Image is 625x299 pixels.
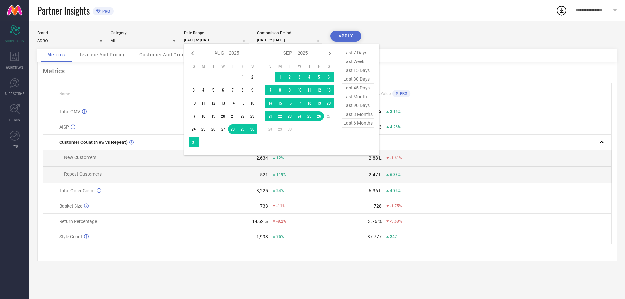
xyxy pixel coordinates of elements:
[257,31,322,35] div: Comparison Period
[199,124,208,134] td: Mon Aug 25 2025
[139,52,189,57] span: Customer And Orders
[324,111,334,121] td: Sat Sep 27 2025
[247,72,257,82] td: Sat Aug 02 2025
[285,72,295,82] td: Tue Sep 02 2025
[342,92,374,101] span: last month
[556,5,567,16] div: Open download list
[390,172,401,177] span: 6.33%
[199,85,208,95] td: Mon Aug 04 2025
[275,98,285,108] td: Mon Sep 15 2025
[218,85,228,95] td: Wed Aug 06 2025
[368,234,382,239] div: 37,777
[342,48,374,57] span: last 7 days
[342,119,374,128] span: last 6 months
[37,31,103,35] div: Brand
[199,98,208,108] td: Mon Aug 11 2025
[342,110,374,119] span: last 3 months
[64,155,96,160] span: New Customers
[189,111,199,121] td: Sun Aug 17 2025
[189,124,199,134] td: Sun Aug 24 2025
[228,64,238,69] th: Thursday
[285,85,295,95] td: Tue Sep 09 2025
[369,188,382,193] div: 6.36 L
[304,98,314,108] td: Thu Sep 18 2025
[342,101,374,110] span: last 90 days
[101,9,110,14] span: PRO
[390,219,402,224] span: -9.63%
[276,204,285,208] span: -11%
[208,124,218,134] td: Tue Aug 26 2025
[275,72,285,82] td: Mon Sep 01 2025
[238,72,247,82] td: Fri Aug 01 2025
[238,124,247,134] td: Fri Aug 29 2025
[265,124,275,134] td: Sun Sep 28 2025
[390,156,402,160] span: -1.61%
[59,92,70,96] span: Name
[295,64,304,69] th: Wednesday
[218,124,228,134] td: Wed Aug 27 2025
[285,124,295,134] td: Tue Sep 30 2025
[295,98,304,108] td: Wed Sep 17 2025
[304,72,314,82] td: Thu Sep 04 2025
[47,52,65,57] span: Metrics
[228,124,238,134] td: Thu Aug 28 2025
[324,85,334,95] td: Sat Sep 13 2025
[326,49,334,57] div: Next month
[330,31,361,42] button: APPLY
[247,85,257,95] td: Sat Aug 09 2025
[304,85,314,95] td: Thu Sep 11 2025
[247,64,257,69] th: Saturday
[189,64,199,69] th: Sunday
[59,234,82,239] span: Style Count
[276,234,284,239] span: 75%
[37,4,90,17] span: Partner Insights
[59,109,80,114] span: Total GMV
[78,52,126,57] span: Revenue And Pricing
[247,124,257,134] td: Sat Aug 30 2025
[208,64,218,69] th: Tuesday
[265,64,275,69] th: Sunday
[184,37,249,44] input: Select date range
[295,111,304,121] td: Wed Sep 24 2025
[228,98,238,108] td: Thu Aug 14 2025
[275,64,285,69] th: Monday
[64,171,102,177] span: Repeat Customers
[276,172,286,177] span: 119%
[275,124,285,134] td: Mon Sep 29 2025
[342,84,374,92] span: last 45 days
[5,91,25,96] span: SUGGESTIONS
[390,234,397,239] span: 24%
[208,85,218,95] td: Tue Aug 05 2025
[238,64,247,69] th: Friday
[314,64,324,69] th: Friday
[189,49,197,57] div: Previous month
[6,65,24,70] span: WORKSPACE
[12,144,18,149] span: FWD
[342,66,374,75] span: last 15 days
[247,111,257,121] td: Sat Aug 23 2025
[285,111,295,121] td: Tue Sep 23 2025
[260,203,268,209] div: 733
[304,111,314,121] td: Thu Sep 25 2025
[314,72,324,82] td: Fri Sep 05 2025
[276,156,284,160] span: 12%
[257,37,322,44] input: Select comparison period
[9,117,20,122] span: TRENDS
[366,219,382,224] div: 13.76 %
[189,98,199,108] td: Sun Aug 10 2025
[342,57,374,66] span: last week
[257,156,268,161] div: 2,634
[390,188,401,193] span: 4.92%
[208,111,218,121] td: Tue Aug 19 2025
[218,111,228,121] td: Wed Aug 20 2025
[314,98,324,108] td: Fri Sep 19 2025
[295,85,304,95] td: Wed Sep 10 2025
[342,75,374,84] span: last 30 days
[208,98,218,108] td: Tue Aug 12 2025
[218,98,228,108] td: Wed Aug 13 2025
[398,91,407,96] span: PRO
[257,234,268,239] div: 1,998
[275,111,285,121] td: Mon Sep 22 2025
[228,85,238,95] td: Thu Aug 07 2025
[218,64,228,69] th: Wednesday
